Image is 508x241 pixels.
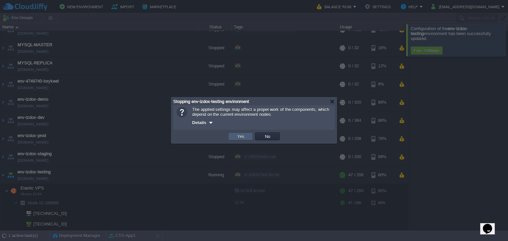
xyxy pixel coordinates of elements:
button: No [263,133,272,139]
button: Yes [235,133,246,139]
span: The applied settings may affect a proper work of the components, which depend on the current envi... [192,107,329,117]
span: Details [192,120,206,125]
span: Stopping env-izdox-testing environment [173,99,249,104]
iframe: chat widget [480,215,501,234]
